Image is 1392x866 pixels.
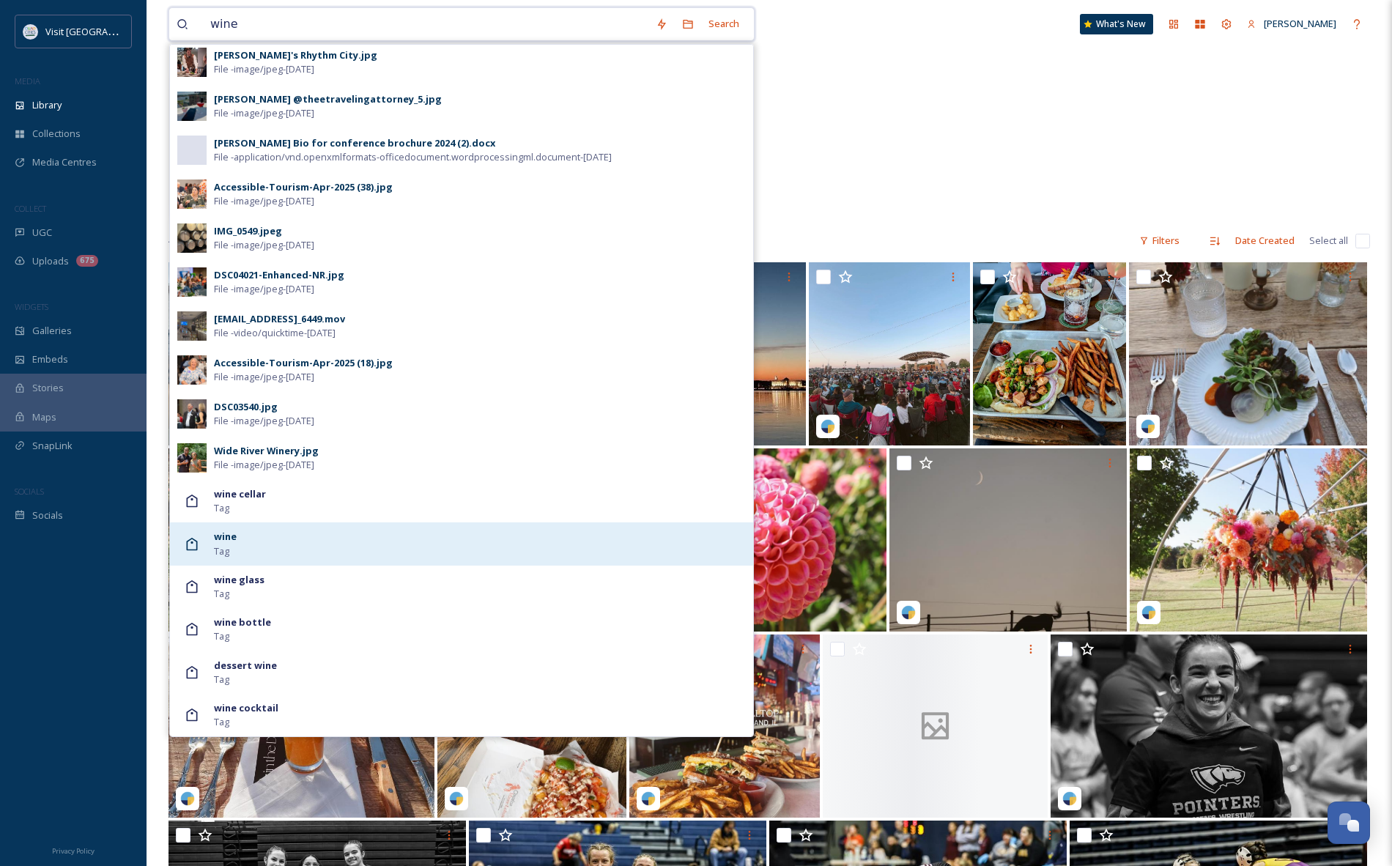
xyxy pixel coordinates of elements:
span: Maps [32,410,56,424]
span: Tag [214,715,229,729]
div: Date Created [1228,226,1302,255]
span: 48 file s [169,234,198,248]
div: Accessible-Tourism-Apr-2025 (18).jpg [214,356,393,370]
a: Privacy Policy [52,841,95,859]
span: Tag [214,629,229,643]
div: [PERSON_NAME]'s Rhythm City.jpg [214,48,377,62]
img: hshemek%2540visitquadcities.com-IMG_6449.jpg [177,311,207,341]
img: d386b21b-6f03-45d5-a22c-b22bc952f880.jpg [177,399,207,429]
img: snapsea-logo.png [1141,605,1156,620]
img: dayintheqca-17918174219901109.jpeg [649,448,886,632]
span: Galleries [32,324,72,338]
span: WIDGETS [15,301,48,312]
img: snapsea-logo.png [821,419,835,434]
span: File - image/jpeg - [DATE] [214,62,314,76]
span: Media Centres [32,155,97,169]
span: Collections [32,127,81,141]
span: SnapLink [32,439,73,453]
img: ext_1749517655.361634_Sabraeatsinmadison@gmail.com-PXL_20250524_173250237~2.jpg [973,262,1126,445]
strong: wine glass [214,573,264,586]
img: liveshotsbynico-17950160804925972.jpeg [1051,634,1367,818]
img: dayintheqca-18013443277773193.jpeg [809,262,970,445]
span: Tag [214,544,229,558]
img: dayintheqca-18369967144111173.jpeg [169,634,434,818]
span: UGC [32,226,52,240]
strong: wine [214,530,237,543]
span: Uploads [32,254,69,268]
div: 675 [76,255,98,267]
img: dayintheqca-18047927449966238.jpeg [1130,448,1367,632]
span: Stories [32,381,64,395]
span: [PERSON_NAME] [1264,17,1336,30]
span: File - image/jpeg - [DATE] [214,238,314,252]
span: Library [32,98,62,112]
img: snapsea-logo.png [180,791,195,806]
div: DSC04021-Enhanced-NR.jpg [214,268,344,282]
span: Visit [GEOGRAPHIC_DATA] [45,24,159,38]
img: QCCVB_VISIT_vert_logo_4c_tagline_122019.svg [23,24,38,39]
img: snapsea-logo.png [901,605,916,620]
span: COLLECT [15,203,46,214]
span: File - image/jpeg - [DATE] [214,458,314,472]
strong: wine cellar [214,487,266,500]
img: IMG_0549.jpeg [177,223,207,253]
span: Embeds [32,352,68,366]
img: dayintheqca-18378252835096646.jpeg [889,448,1127,632]
img: 1032f3f1-7db1-43ad-8a4b-a68b79e1cdac.jpg [177,355,207,385]
span: Tag [214,587,229,601]
span: File - image/jpeg - [DATE] [214,106,314,120]
div: Filters [1132,226,1187,255]
span: Privacy Policy [52,846,95,856]
strong: wine cocktail [214,701,278,714]
span: Select all [1309,234,1348,248]
span: File - video/quicktime - [DATE] [214,326,336,340]
div: [EMAIL_ADDRESS]_6449.mov [214,312,345,326]
img: dayintheqca-18172104595308495.jpeg [1129,262,1367,445]
button: Open Chat [1328,802,1370,844]
img: snapsea-logo.png [1141,419,1155,434]
img: 84ea3423-4c74-4e16-80d4-2960be7e303e.jpg [177,92,207,121]
strong: wine bottle [214,615,271,629]
img: snapsea-logo.png [641,791,656,806]
strong: dessert wine [214,659,277,672]
div: [PERSON_NAME] @theetravelingattorney_5.jpg [214,92,442,106]
img: snapsea-logo.png [449,791,464,806]
span: File - image/jpeg - [DATE] [214,370,314,384]
span: MEDIA [15,75,40,86]
span: File - application/vnd.openxmlformats-officedocument.wordprocessingml.document - [DATE] [214,150,612,164]
img: 5b26eb30-71fb-48ed-ae10-456af53d8f80.jpg [177,443,207,473]
img: dayintheqca-17979327158764289.jpeg [169,448,406,632]
div: IMG_0549.jpeg [214,224,282,238]
span: SOCIALS [15,486,44,497]
span: File - image/jpeg - [DATE] [214,282,314,296]
span: File - image/jpeg - [DATE] [214,194,314,208]
input: Search your library [203,8,648,40]
div: Search [701,10,747,38]
div: Accessible-Tourism-Apr-2025 (38).jpg [214,180,393,194]
img: travelinmidwest-18080406499847673.jpeg [169,262,330,445]
img: a2a2d4d6-232d-4efb-9644-90b262ad7311.jpg [177,180,207,209]
a: [PERSON_NAME] [1240,10,1344,38]
div: Wide River Winery.jpg [214,444,319,458]
span: Socials [32,508,63,522]
span: File - image/jpeg - [DATE] [214,414,314,428]
a: What's New [1080,14,1153,34]
span: Tag [214,501,229,515]
div: DSC03540.jpg [214,400,278,414]
div: [PERSON_NAME] Bio for conference brochure 2024 (2).docx [214,136,495,150]
span: Tag [214,673,229,686]
img: snapsea-logo.png [1062,791,1077,806]
img: cc69b096-ba31-4b48-87dc-e8fa94402a52.jpg [177,267,207,297]
img: 30cfa6d7-31d3-4870-a149-a1c869b7fcb6.jpg [177,48,207,77]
